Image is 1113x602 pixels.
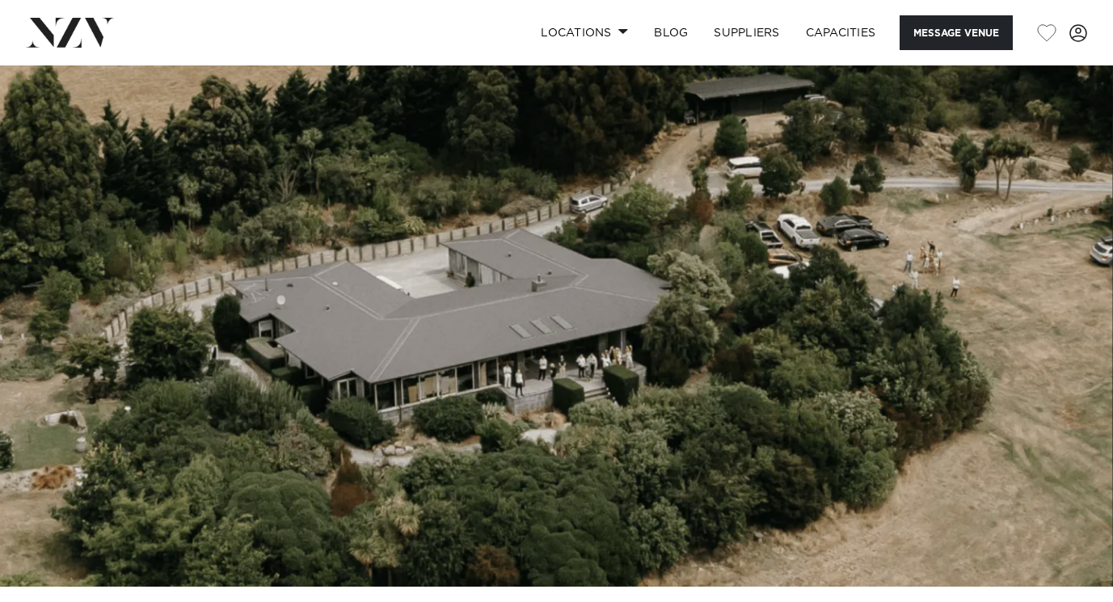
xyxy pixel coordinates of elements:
a: SUPPLIERS [701,15,792,50]
img: nzv-logo.png [26,18,114,47]
a: Locations [528,15,641,50]
a: BLOG [641,15,701,50]
a: Capacities [793,15,889,50]
button: Message Venue [900,15,1013,50]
